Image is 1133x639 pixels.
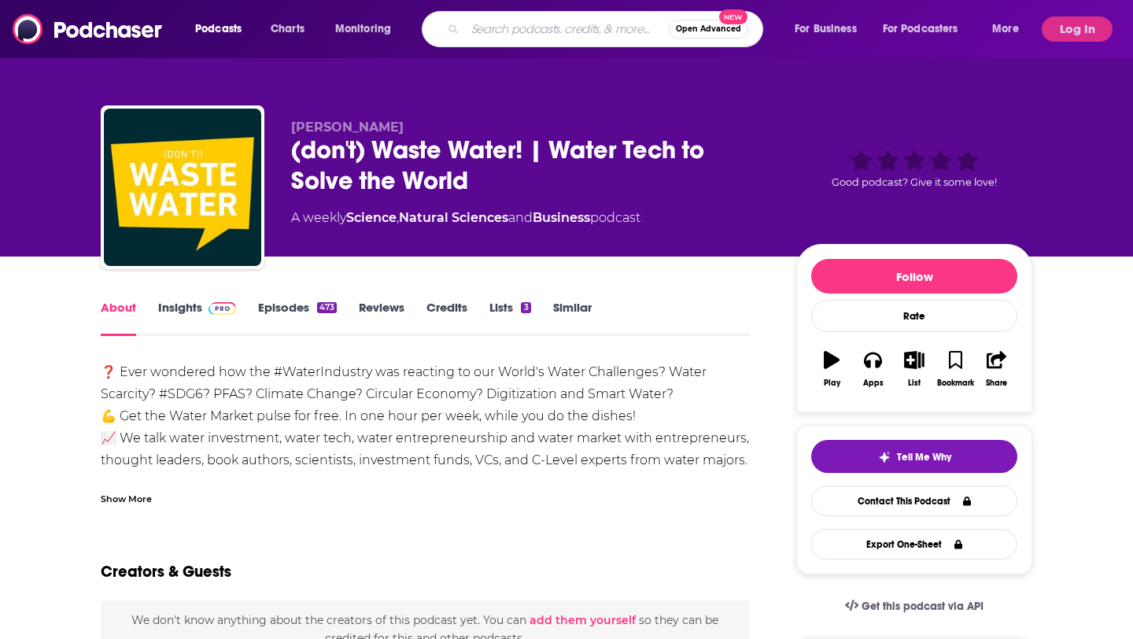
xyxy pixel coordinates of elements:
[489,300,530,336] a: Lists3
[533,210,590,225] a: Business
[530,614,636,626] button: add them yourself
[935,341,976,397] button: Bookmark
[811,259,1017,294] button: Follow
[195,18,242,40] span: Podcasts
[104,109,261,266] img: (don't) Waste Water! | Water Tech to Solve the World
[676,25,741,33] span: Open Advanced
[992,18,1019,40] span: More
[873,17,981,42] button: open menu
[719,9,747,24] span: New
[521,302,530,313] div: 3
[824,379,840,388] div: Play
[832,587,996,626] a: Get this podcast via API
[811,529,1017,560] button: Export One-Sheet
[862,600,984,613] span: Get this podcast via API
[258,300,337,336] a: Episodes473
[811,486,1017,516] a: Contact This Podcast
[852,341,893,397] button: Apps
[437,11,778,47] div: Search podcasts, credits, & more...
[976,341,1017,397] button: Share
[784,17,877,42] button: open menu
[981,17,1039,42] button: open menu
[883,18,958,40] span: For Podcasters
[324,17,411,42] button: open menu
[465,17,669,42] input: Search podcasts, credits, & more...
[359,300,404,336] a: Reviews
[209,302,236,315] img: Podchaser Pro
[101,300,136,336] a: About
[986,379,1007,388] div: Share
[101,562,231,582] h2: Creators & Guests
[1042,17,1113,42] button: Log In
[908,379,921,388] div: List
[669,20,748,39] button: Open AdvancedNew
[811,341,852,397] button: Play
[260,17,314,42] a: Charts
[399,210,508,225] a: Natural Sciences
[346,210,397,225] a: Science
[937,379,974,388] div: Bookmark
[291,209,640,227] div: A weekly podcast
[271,18,304,40] span: Charts
[878,451,891,464] img: tell me why sparkle
[894,341,935,397] button: List
[832,176,997,188] span: Good podcast? Give it some love!
[508,210,533,225] span: and
[811,300,1017,332] div: Rate
[317,302,337,313] div: 473
[13,14,164,44] img: Podchaser - Follow, Share and Rate Podcasts
[158,300,236,336] a: InsightsPodchaser Pro
[811,440,1017,473] button: tell me why sparkleTell Me Why
[335,18,391,40] span: Monitoring
[184,17,262,42] button: open menu
[426,300,467,336] a: Credits
[863,379,884,388] div: Apps
[291,120,404,135] span: [PERSON_NAME]
[397,210,399,225] span: ,
[553,300,592,336] a: Similar
[795,18,857,40] span: For Business
[897,451,951,464] span: Tell Me Why
[796,120,1032,217] div: Good podcast? Give it some love!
